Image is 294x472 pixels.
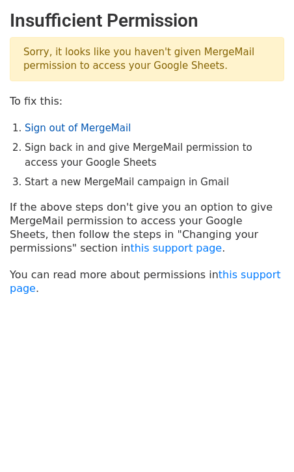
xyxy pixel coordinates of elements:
p: To fix this: [10,94,284,108]
a: this support page [130,242,222,254]
p: Sorry, it looks like you haven't given MergeMail permission to access your Google Sheets. [10,37,284,81]
a: Sign out of MergeMail [25,122,131,134]
li: Sign back in and give MergeMail permission to access your Google Sheets [25,140,284,170]
p: If the above steps don't give you an option to give MergeMail permission to access your Google Sh... [10,200,284,255]
h2: Insufficient Permission [10,10,284,32]
li: Start a new MergeMail campaign in Gmail [25,175,284,190]
p: You can read more about permissions in . [10,268,284,295]
a: this support page [10,269,281,295]
iframe: Chat Widget [229,410,294,472]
